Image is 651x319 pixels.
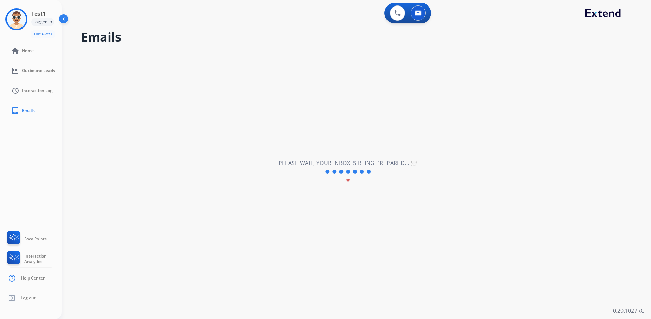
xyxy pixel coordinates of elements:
h3: Test1 [31,10,46,18]
mat-icon: home [11,47,19,55]
span: Emails [22,108,35,113]
span: FocalPoints [24,236,47,242]
span: Log out [21,295,36,301]
span: Help Center [21,275,45,281]
h2: Emails [81,30,635,44]
span: Interaction Log [22,88,53,93]
h2: Please wait, your inbox is being prepared... 🍽️ [279,159,418,167]
span: Home [22,48,34,54]
mat-icon: inbox [11,106,19,115]
span: Interaction Analytics [24,253,62,264]
mat-icon: history [11,87,19,95]
span: Outbound Leads [22,68,55,73]
button: Edit Avatar [31,30,55,38]
img: avatar [7,10,26,29]
a: Interaction Analytics [5,251,62,267]
p: 0.20.1027RC [613,307,644,315]
div: Logged In [31,18,54,26]
mat-icon: favorite [346,178,350,182]
mat-icon: list_alt [11,67,19,75]
a: FocalPoints [5,231,47,247]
